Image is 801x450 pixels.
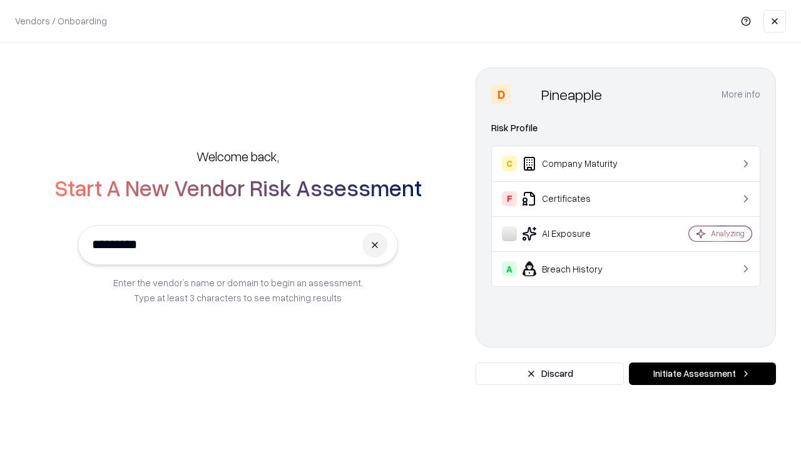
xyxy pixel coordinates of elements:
[196,147,279,165] h5: Welcome back,
[502,226,651,241] div: AI Exposure
[541,84,602,104] div: Pineapple
[502,261,651,276] div: Breach History
[476,362,624,385] button: Discard
[502,261,517,276] div: A
[502,156,517,171] div: C
[54,175,422,200] h2: Start A New Vendor Risk Assessment
[516,84,536,104] img: Pineapple
[722,83,760,106] button: More info
[502,156,651,171] div: Company Maturity
[629,362,776,385] button: Initiate Assessment
[491,84,511,104] div: D
[15,14,107,27] p: Vendors / Onboarding
[502,191,651,206] div: Certificates
[491,121,760,136] div: Risk Profile
[711,228,745,239] div: Analyzing
[113,275,363,305] p: Enter the vendor’s name or domain to begin an assessment. Type at least 3 characters to see match...
[502,191,517,206] div: F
